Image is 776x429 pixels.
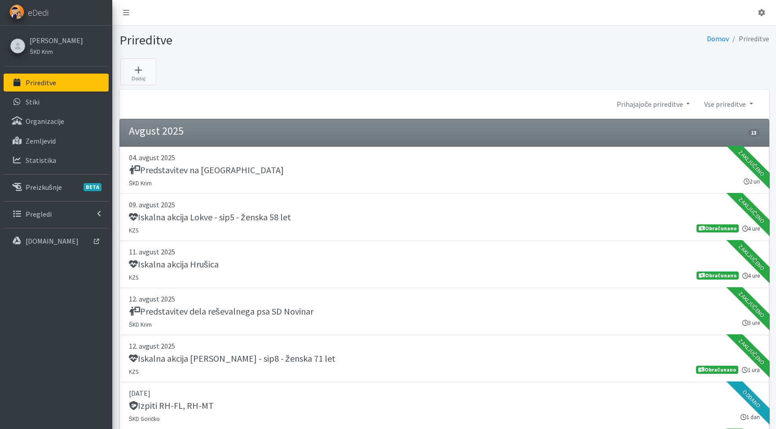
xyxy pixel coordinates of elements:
a: 04. avgust 2025 Predstavitev na [GEOGRAPHIC_DATA] ŠKD Krim 2 uri Zaključeno [119,147,769,194]
h5: Iskalna akcija [PERSON_NAME] - sip8 - ženska 71 let [129,353,335,364]
span: BETA [84,183,101,191]
small: ŠKD Krim [30,48,53,55]
a: Domov [707,34,729,43]
a: Prihajajoče prireditve [609,95,697,113]
img: eDedi [9,4,24,19]
p: Organizacije [26,117,64,126]
a: Organizacije [4,112,109,130]
small: KZS [129,368,138,375]
p: [DOMAIN_NAME] [26,236,79,245]
a: Zemljevid [4,132,109,150]
a: Vse prireditve [697,95,760,113]
a: Stiki [4,93,109,111]
p: Zemljevid [26,136,56,145]
small: ŠKD Goričko [129,415,160,422]
a: Prireditve [4,74,109,92]
p: Prireditve [26,78,56,87]
small: ŠKD Krim [129,179,152,187]
a: PreizkušnjeBETA [4,178,109,196]
h1: Prireditve [119,32,441,48]
h5: Predstavitev na [GEOGRAPHIC_DATA] [129,165,284,175]
a: Dodaj [120,58,156,85]
span: Obračunano [697,224,738,232]
p: Pregledi [26,210,52,219]
span: 13 [748,129,759,137]
p: 04. avgust 2025 [129,152,760,163]
p: 09. avgust 2025 [129,199,760,210]
h5: Predstavitev dela reševalnega psa SD Novinar [129,306,313,317]
h4: Avgust 2025 [129,125,184,138]
a: 09. avgust 2025 Iskalna akcija Lokve - sip5 - ženska 58 let KZS 4 ure Obračunano Zaključeno [119,194,769,241]
span: Obračunano [697,271,738,280]
a: 11. avgust 2025 Iskalna akcija Hrušica KZS 4 ure Obračunano Zaključeno [119,241,769,288]
h5: Iskalna akcija Lokve - sip5 - ženska 58 let [129,212,291,223]
p: [DATE] [129,388,760,398]
small: KZS [129,274,138,281]
h5: Iskalna akcija Hrušica [129,259,219,270]
p: 11. avgust 2025 [129,246,760,257]
a: [PERSON_NAME] [30,35,83,46]
a: 12. avgust 2025 Iskalna akcija [PERSON_NAME] - sip8 - ženska 71 let KZS 1 ura Obračunano Zaključeno [119,335,769,382]
a: 12. avgust 2025 Predstavitev dela reševalnega psa SD Novinar ŠKD Krim 3 ure Zaključeno [119,288,769,335]
p: Stiki [26,97,40,106]
a: Pregledi [4,205,109,223]
p: 12. avgust 2025 [129,293,760,304]
li: Prireditve [729,32,769,45]
span: eDedi [28,6,48,19]
small: KZS [129,227,138,234]
h5: Izpiti RH-FL, RH-MT [129,400,214,411]
p: 12. avgust 2025 [129,341,760,351]
p: Statistika [26,156,56,165]
a: Statistika [4,151,109,169]
p: Preizkušnje [26,183,62,192]
small: ŠKD Krim [129,321,152,328]
span: Obračunano [696,366,738,374]
a: ŠKD Krim [30,46,83,57]
a: [DOMAIN_NAME] [4,232,109,250]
